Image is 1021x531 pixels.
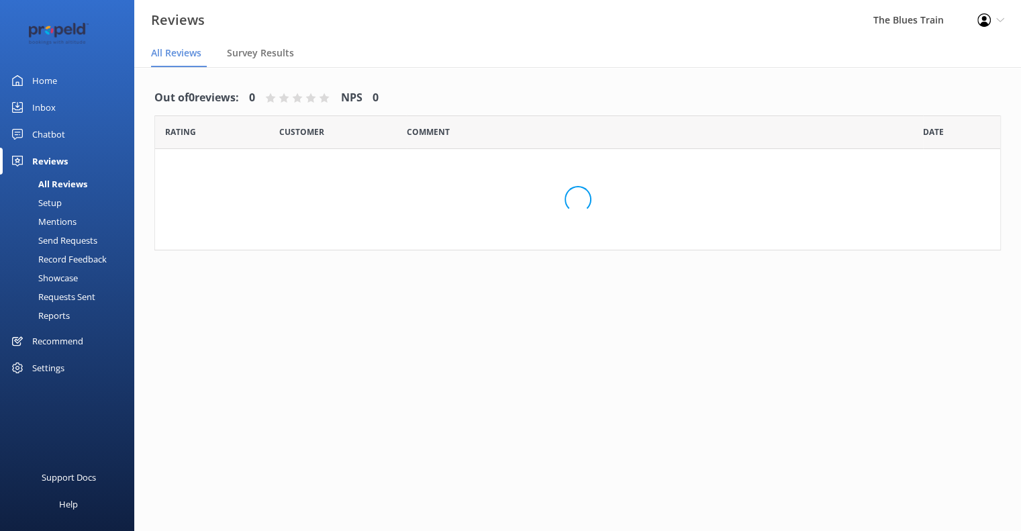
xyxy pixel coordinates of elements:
div: Support Docs [42,464,96,491]
span: Date [279,126,324,138]
span: Date [165,126,196,138]
a: All Reviews [8,175,134,193]
div: Showcase [8,269,78,287]
div: Recommend [32,328,83,354]
div: Reviews [32,148,68,175]
a: Reports [8,306,134,325]
span: Date [923,126,944,138]
a: Mentions [8,212,134,231]
div: Help [59,491,78,518]
a: Send Requests [8,231,134,250]
div: All Reviews [8,175,87,193]
div: Send Requests [8,231,97,250]
div: Settings [32,354,64,381]
div: Home [32,67,57,94]
div: Mentions [8,212,77,231]
span: Question [407,126,450,138]
div: Record Feedback [8,250,107,269]
div: Inbox [32,94,56,121]
h4: 0 [373,89,379,107]
div: Requests Sent [8,287,95,306]
h4: Out of 0 reviews: [154,89,239,107]
a: Requests Sent [8,287,134,306]
a: Showcase [8,269,134,287]
div: Chatbot [32,121,65,148]
div: Reports [8,306,70,325]
span: Survey Results [227,46,294,60]
img: 12-1677471078.png [20,23,97,45]
a: Record Feedback [8,250,134,269]
h4: NPS [341,89,362,107]
h3: Reviews [151,9,205,31]
div: Setup [8,193,62,212]
a: Setup [8,193,134,212]
span: All Reviews [151,46,201,60]
h4: 0 [249,89,255,107]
